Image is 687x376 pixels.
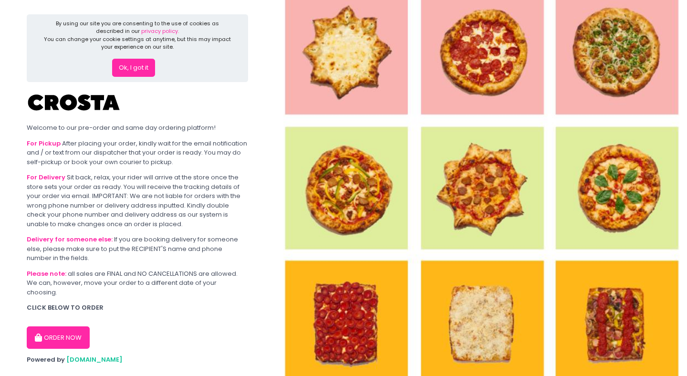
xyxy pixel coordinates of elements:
[43,20,232,51] div: By using our site you are consenting to the use of cookies as described in our You can change you...
[27,235,248,263] div: If you are booking delivery for someone else, please make sure to put the RECIPIENT'S name and ph...
[27,355,248,365] div: Powered by
[27,269,66,278] b: Please note:
[141,27,179,35] a: privacy policy.
[27,88,122,117] img: Crosta Pizzeria
[66,355,123,364] a: [DOMAIN_NAME]
[27,303,248,313] div: CLICK BELOW TO ORDER
[112,59,155,77] button: Ok, I got it
[27,173,65,182] b: For Delivery
[27,326,90,349] button: ORDER NOW
[27,235,113,244] b: Delivery for someone else:
[27,139,61,148] b: For Pickup
[27,269,248,297] div: all sales are FINAL and NO CANCELLATIONS are allowed. We can, however, move your order to a diffe...
[27,139,248,167] div: After placing your order, kindly wait for the email notification and / or text from our dispatche...
[27,123,248,133] div: Welcome to our pre-order and same day ordering platform!
[27,173,248,229] div: Sit back, relax, your rider will arrive at the store once the store sets your order as ready. You...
